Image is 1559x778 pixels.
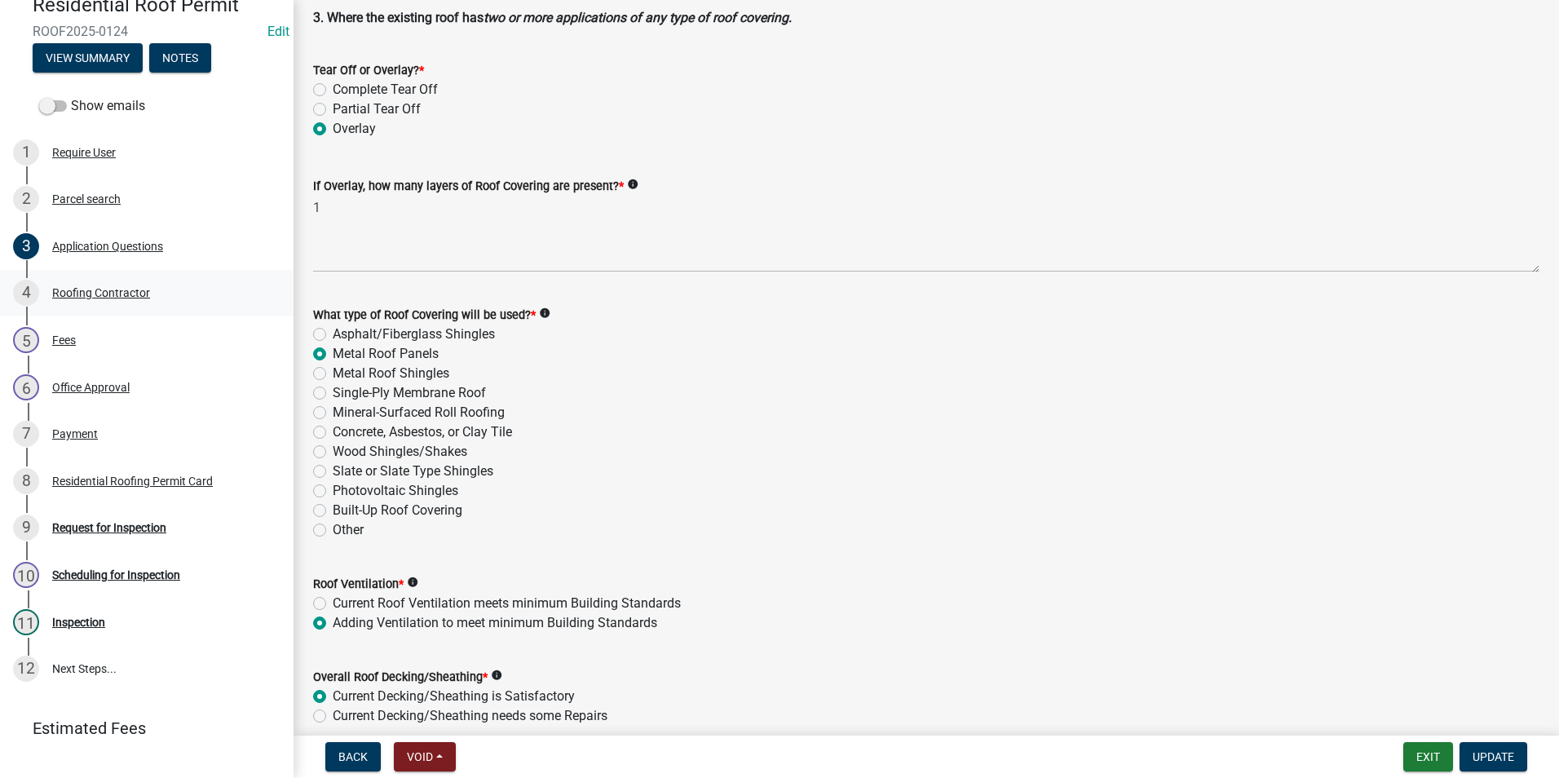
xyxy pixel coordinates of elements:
[627,179,638,190] i: info
[333,383,486,403] label: Single-Ply Membrane Roof
[13,186,39,212] div: 2
[267,24,289,39] a: Edit
[13,374,39,400] div: 6
[491,670,502,681] i: info
[52,522,166,533] div: Request for Inspection
[33,43,143,73] button: View Summary
[13,609,39,635] div: 11
[52,382,130,393] div: Office Approval
[13,233,39,259] div: 3
[1460,742,1527,771] button: Update
[333,99,421,119] label: Partial Tear Off
[13,327,39,353] div: 5
[313,579,404,590] label: Roof Ventilation
[149,52,211,65] wm-modal-confirm: Notes
[333,613,657,633] label: Adding Ventilation to meet minimum Building Standards
[13,515,39,541] div: 9
[333,364,449,383] label: Metal Roof Shingles
[52,147,116,158] div: Require User
[325,742,381,771] button: Back
[338,750,368,763] span: Back
[333,481,458,501] label: Photovoltaic Shingles
[52,193,121,205] div: Parcel search
[333,594,681,613] label: Current Roof Ventilation meets minimum Building Standards
[333,726,611,745] label: All Current Decking/Sheathing is being Replaced
[313,672,488,683] label: Overall Roof Decking/Sheathing
[333,403,505,422] label: Mineral-Surfaced Roll Roofing
[333,80,438,99] label: Complete Tear Off
[407,750,433,763] span: Void
[13,280,39,306] div: 4
[333,687,575,706] label: Current Decking/Sheathing is Satisfactory
[149,43,211,73] button: Notes
[394,742,456,771] button: Void
[484,10,792,25] strong: two or more applications of any type of roof covering.
[333,706,607,726] label: Current Decking/Sheathing needs some Repairs
[33,52,143,65] wm-modal-confirm: Summary
[52,617,105,628] div: Inspection
[39,96,145,116] label: Show emails
[33,24,261,39] span: ROOF2025-0124
[52,475,213,487] div: Residential Roofing Permit Card
[313,10,484,25] strong: 3. Where the existing roof has
[267,24,289,39] wm-modal-confirm: Edit Application Number
[52,287,150,298] div: Roofing Contractor
[333,501,462,520] label: Built-Up Roof Covering
[13,468,39,494] div: 8
[407,577,418,588] i: info
[13,421,39,447] div: 7
[333,462,493,481] label: Slate or Slate Type Shingles
[52,428,98,440] div: Payment
[13,562,39,588] div: 10
[13,656,39,682] div: 12
[13,712,267,745] a: Estimated Fees
[313,65,424,77] label: Tear Off or Overlay?
[333,119,376,139] label: Overlay
[52,569,180,581] div: Scheduling for Inspection
[333,422,512,442] label: Concrete, Asbestos, or Clay Tile
[313,310,536,321] label: What type of Roof Covering will be used?
[1473,750,1514,763] span: Update
[1403,742,1453,771] button: Exit
[313,181,624,192] label: If Overlay, how many layers of Roof Covering are present?
[333,325,495,344] label: Asphalt/Fiberglass Shingles
[333,344,439,364] label: Metal Roof Panels
[539,307,550,319] i: info
[333,520,364,540] label: Other
[52,241,163,252] div: Application Questions
[13,139,39,166] div: 1
[333,442,467,462] label: Wood Shingles/Shakes
[52,334,76,346] div: Fees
